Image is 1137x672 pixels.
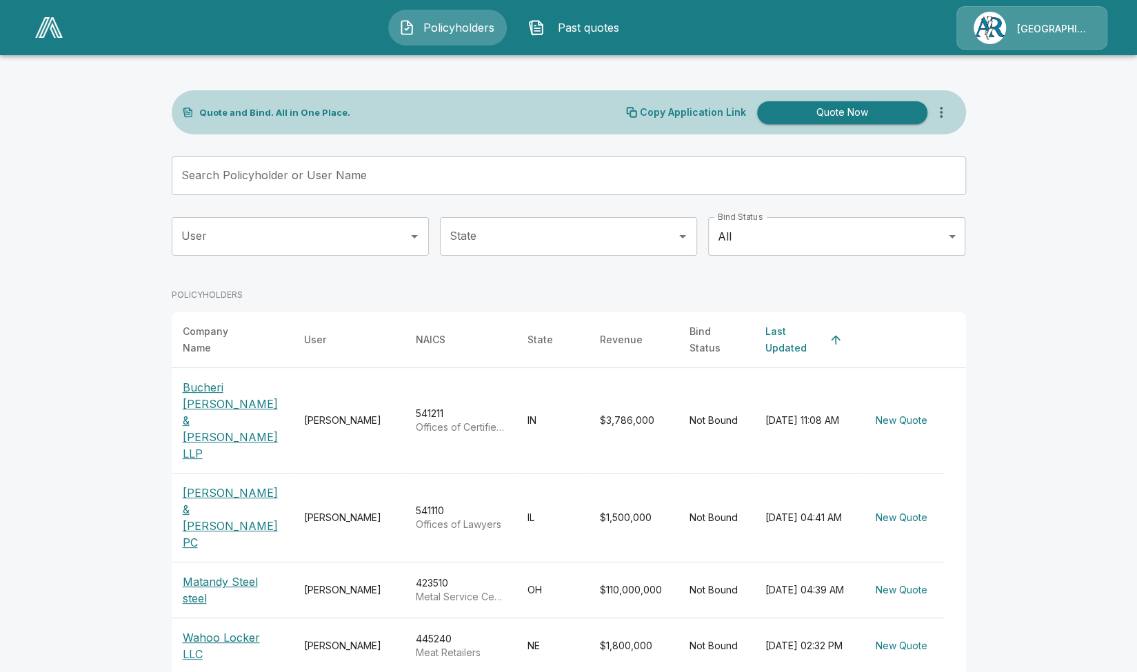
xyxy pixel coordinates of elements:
[304,583,394,597] div: [PERSON_NAME]
[416,632,505,660] div: 445240
[304,639,394,653] div: [PERSON_NAME]
[416,576,505,604] div: 423510
[416,420,505,434] p: Offices of Certified Public Accountants
[754,474,859,562] td: [DATE] 04:41 AM
[416,590,505,604] p: Metal Service Centers and Other Metal Merchant Wholesalers
[678,474,754,562] td: Not Bound
[516,562,589,618] td: OH
[757,101,927,124] button: Quote Now
[589,562,678,618] td: $110,000,000
[754,368,859,474] td: [DATE] 11:08 AM
[172,289,243,301] p: POLICYHOLDERS
[550,19,626,36] span: Past quotes
[870,505,933,531] button: New Quote
[870,578,933,603] button: New Quote
[528,19,545,36] img: Past quotes Icon
[516,474,589,562] td: IL
[183,573,282,607] p: Matandy Steel steel
[718,211,763,223] label: Bind Status
[416,646,505,660] p: Meat Retailers
[673,227,692,246] button: Open
[388,10,507,45] button: Policyholders IconPolicyholders
[405,227,424,246] button: Open
[416,407,505,434] div: 541211
[183,485,282,551] p: [PERSON_NAME] & [PERSON_NAME] PC
[304,414,394,427] div: [PERSON_NAME]
[183,379,282,462] p: Bucheri [PERSON_NAME] & [PERSON_NAME] LLP
[399,19,415,36] img: Policyholders Icon
[304,332,326,348] div: User
[870,633,933,659] button: New Quote
[678,562,754,618] td: Not Bound
[183,629,282,662] p: Wahoo Locker LLC
[416,332,445,348] div: NAICS
[518,10,636,45] button: Past quotes IconPast quotes
[752,101,927,124] a: Quote Now
[589,368,678,474] td: $3,786,000
[765,323,823,356] div: Last Updated
[870,408,933,434] button: New Quote
[754,562,859,618] td: [DATE] 04:39 AM
[35,17,63,38] img: AA Logo
[199,108,350,117] p: Quote and Bind. All in One Place.
[183,323,257,356] div: Company Name
[304,511,394,525] div: [PERSON_NAME]
[678,368,754,474] td: Not Bound
[527,332,553,348] div: State
[708,217,965,256] div: All
[416,504,505,531] div: 541110
[516,368,589,474] td: IN
[589,474,678,562] td: $1,500,000
[600,332,643,348] div: Revenue
[640,108,746,117] p: Copy Application Link
[927,99,955,126] button: more
[678,312,754,368] th: Bind Status
[421,19,496,36] span: Policyholders
[416,518,505,531] p: Offices of Lawyers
